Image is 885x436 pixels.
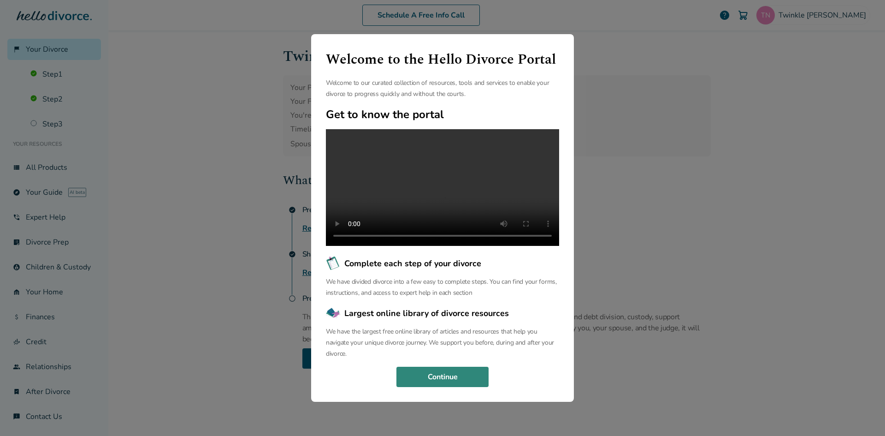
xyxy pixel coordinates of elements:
[326,326,559,359] p: We have the largest free online library of articles and resources that help you navigate your uni...
[344,257,481,269] span: Complete each step of your divorce
[344,307,509,319] span: Largest online library of divorce resources
[839,392,885,436] iframe: Chat Widget
[326,78,559,100] p: Welcome to our curated collection of resources, tools and services to enable your divorce to prog...
[326,306,341,321] img: Largest online library of divorce resources
[396,367,489,387] button: Continue
[326,49,559,70] h1: Welcome to the Hello Divorce Portal
[326,276,559,299] p: We have divided divorce into a few easy to complete steps. You can find your forms, instructions,...
[326,107,559,122] h2: Get to know the portal
[326,256,341,271] img: Complete each step of your divorce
